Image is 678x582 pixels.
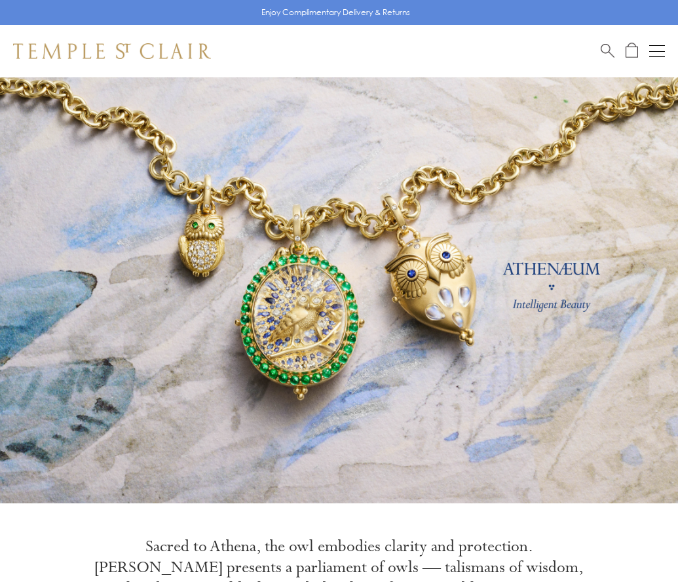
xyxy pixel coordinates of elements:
a: Open Shopping Bag [626,43,638,59]
p: Enjoy Complimentary Delivery & Returns [261,6,410,19]
button: Open navigation [649,43,665,59]
a: Search [601,43,614,59]
img: Temple St. Clair [13,43,211,59]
